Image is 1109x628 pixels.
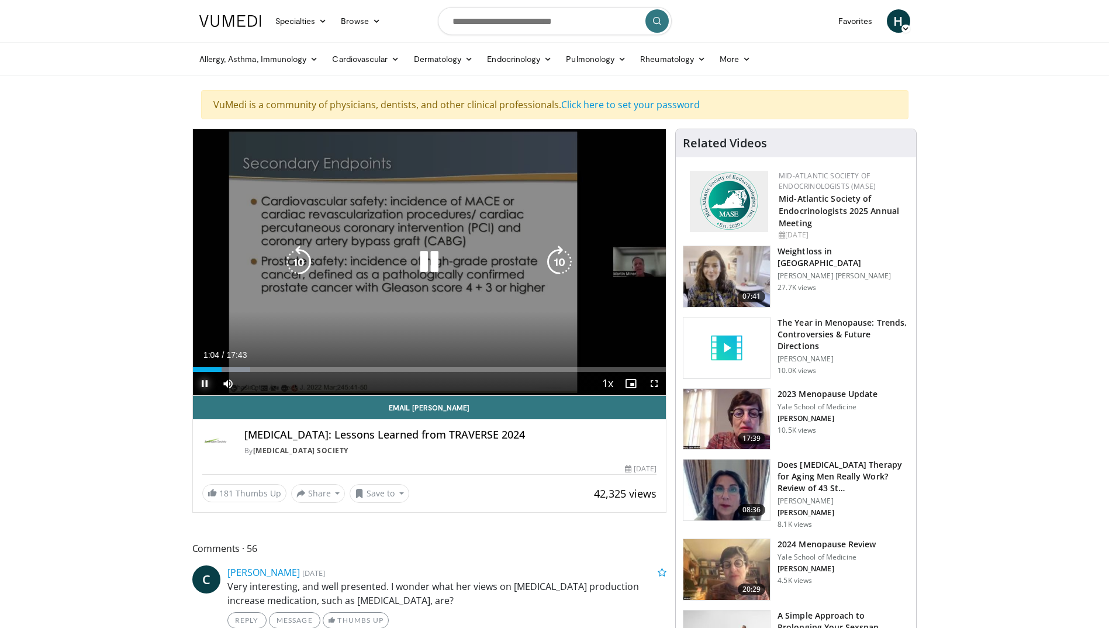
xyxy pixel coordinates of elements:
button: Enable picture-in-picture mode [619,372,642,395]
img: video_placeholder_short.svg [683,318,770,378]
span: 08:36 [738,504,766,516]
a: Mid-Atlantic Society of Endocrinologists (MASE) [779,171,876,191]
img: 9983fed1-7565-45be-8934-aef1103ce6e2.150x105_q85_crop-smart_upscale.jpg [683,246,770,307]
h3: Does [MEDICAL_DATA] Therapy for Aging Men Really Work? Review of 43 St… [778,459,909,494]
a: Specialties [268,9,334,33]
p: [PERSON_NAME] [778,414,877,423]
a: [MEDICAL_DATA] Society [253,446,348,456]
a: The Year in Menopause: Trends, Controversies & Future Directions [PERSON_NAME] 10.0K views [683,317,909,379]
img: VuMedi Logo [199,15,261,27]
input: Search topics, interventions [438,7,672,35]
a: Browse [334,9,388,33]
span: / [222,350,224,360]
a: Rheumatology [633,47,713,71]
span: 1:04 [203,350,219,360]
a: C [192,565,220,594]
a: Allergy, Asthma, Immunology [192,47,326,71]
a: Email [PERSON_NAME] [193,396,666,419]
div: Progress Bar [193,367,666,372]
a: More [713,47,758,71]
h3: The Year in Menopause: Trends, Controversies & Future Directions [778,317,909,352]
p: 4.5K views [778,576,812,585]
img: 1b7e2ecf-010f-4a61-8cdc-5c411c26c8d3.150x105_q85_crop-smart_upscale.jpg [683,389,770,450]
button: Pause [193,372,216,395]
h4: Related Videos [683,136,767,150]
h3: Weightloss in [GEOGRAPHIC_DATA] [778,246,909,269]
p: [PERSON_NAME] [778,354,909,364]
p: 10.5K views [778,426,816,435]
small: [DATE] [302,568,325,578]
div: By [244,446,657,456]
a: Mid-Atlantic Society of Endocrinologists 2025 Annual Meeting [779,193,899,229]
button: Mute [216,372,240,395]
span: 181 [219,488,233,499]
span: 20:29 [738,584,766,595]
a: Cardiovascular [325,47,406,71]
a: Pulmonology [559,47,633,71]
p: [PERSON_NAME] [778,564,876,574]
span: 17:39 [738,433,766,444]
a: H [887,9,910,33]
button: Playback Rate [596,372,619,395]
a: 20:29 2024 Menopause Review Yale School of Medicine [PERSON_NAME] 4.5K views [683,539,909,601]
a: 08:36 Does [MEDICAL_DATA] Therapy for Aging Men Really Work? Review of 43 St… [PERSON_NAME] [PERS... [683,459,909,529]
div: [DATE] [625,464,657,474]
a: Click here to set your password [561,98,700,111]
img: 692f135d-47bd-4f7e-b54d-786d036e68d3.150x105_q85_crop-smart_upscale.jpg [683,539,770,600]
h4: [MEDICAL_DATA]: Lessons Learned from TRAVERSE 2024 [244,429,657,441]
h3: 2024 Menopause Review [778,539,876,550]
button: Save to [350,484,409,503]
div: [DATE] [779,230,907,240]
a: 07:41 Weightloss in [GEOGRAPHIC_DATA] [PERSON_NAME] [PERSON_NAME] 27.7K views [683,246,909,308]
a: Favorites [831,9,880,33]
a: [PERSON_NAME] [227,566,300,579]
img: f382488c-070d-4809-84b7-f09b370f5972.png.150x105_q85_autocrop_double_scale_upscale_version-0.2.png [690,171,768,232]
p: Yale School of Medicine [778,553,876,562]
p: 10.0K views [778,366,816,375]
a: 181 Thumbs Up [202,484,286,502]
a: 17:39 2023 Menopause Update Yale School of Medicine [PERSON_NAME] 10.5K views [683,388,909,450]
img: Androgen Society [202,429,230,457]
video-js: Video Player [193,129,666,396]
span: 17:43 [226,350,247,360]
p: 27.7K views [778,283,816,292]
p: [PERSON_NAME] [PERSON_NAME] [778,271,909,281]
span: 42,325 views [594,486,657,501]
p: Yale School of Medicine [778,402,877,412]
button: Share [291,484,346,503]
p: 8.1K views [778,520,812,529]
a: Dermatology [407,47,481,71]
p: [PERSON_NAME] [778,496,909,506]
a: Endocrinology [480,47,559,71]
p: Very interesting, and well presented. I wonder what her views on [MEDICAL_DATA] production increa... [227,579,667,608]
span: 07:41 [738,291,766,302]
img: 4d4bce34-7cbb-4531-8d0c-5308a71d9d6c.150x105_q85_crop-smart_upscale.jpg [683,460,770,520]
h3: 2023 Menopause Update [778,388,877,400]
button: Fullscreen [642,372,666,395]
div: VuMedi is a community of physicians, dentists, and other clinical professionals. [201,90,908,119]
span: Comments 56 [192,541,667,556]
p: [PERSON_NAME] [778,508,909,517]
